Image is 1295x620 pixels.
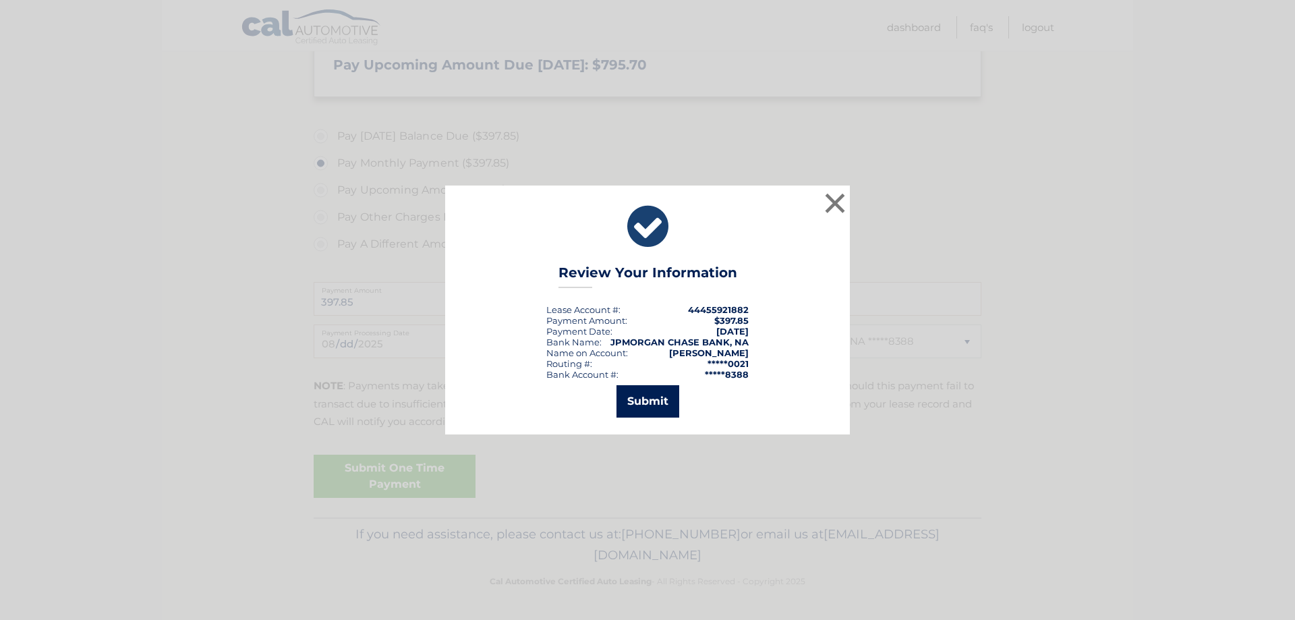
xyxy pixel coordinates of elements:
button: Submit [616,385,679,418]
div: Name on Account: [546,347,628,358]
div: Bank Name: [546,337,602,347]
strong: 44455921882 [688,304,749,315]
strong: [PERSON_NAME] [669,347,749,358]
div: Payment Amount: [546,315,627,326]
div: : [546,326,612,337]
div: Bank Account #: [546,369,618,380]
div: Routing #: [546,358,592,369]
button: × [822,190,848,217]
span: Payment Date [546,326,610,337]
div: Lease Account #: [546,304,621,315]
span: [DATE] [716,326,749,337]
span: $397.85 [714,315,749,326]
h3: Review Your Information [558,264,737,288]
strong: JPMORGAN CHASE BANK, NA [610,337,749,347]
